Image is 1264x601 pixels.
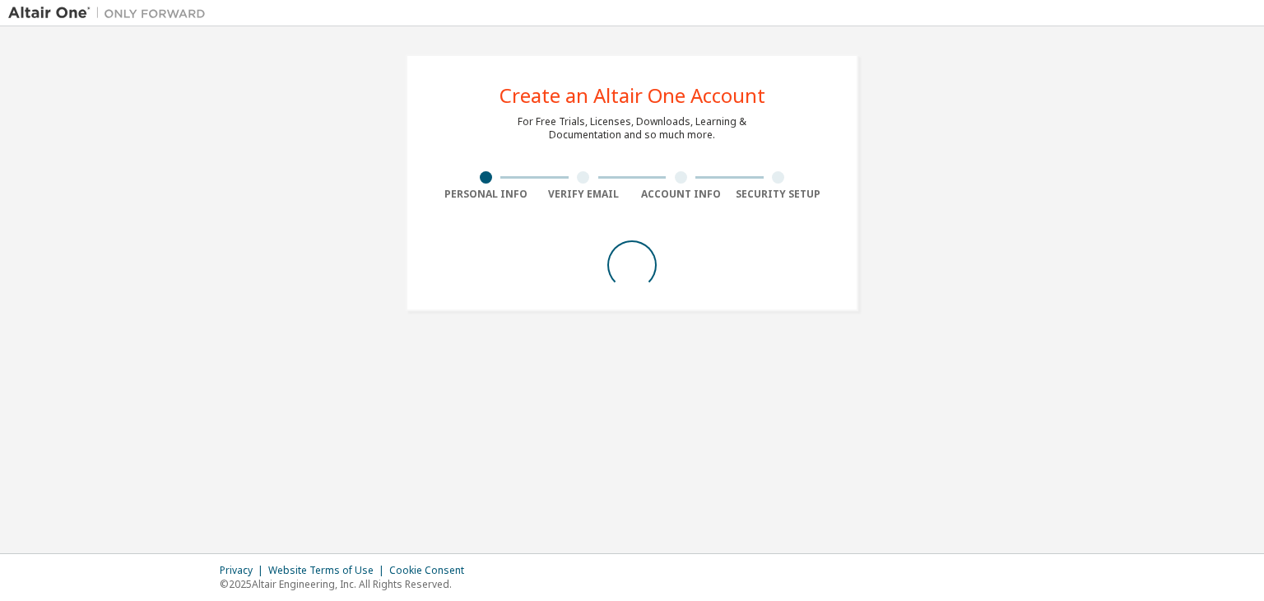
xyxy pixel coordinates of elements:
[220,577,474,591] p: © 2025 Altair Engineering, Inc. All Rights Reserved.
[535,188,633,201] div: Verify Email
[389,564,474,577] div: Cookie Consent
[268,564,389,577] div: Website Terms of Use
[632,188,730,201] div: Account Info
[437,188,535,201] div: Personal Info
[220,564,268,577] div: Privacy
[8,5,214,21] img: Altair One
[730,188,828,201] div: Security Setup
[500,86,765,105] div: Create an Altair One Account
[518,115,746,142] div: For Free Trials, Licenses, Downloads, Learning & Documentation and so much more.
